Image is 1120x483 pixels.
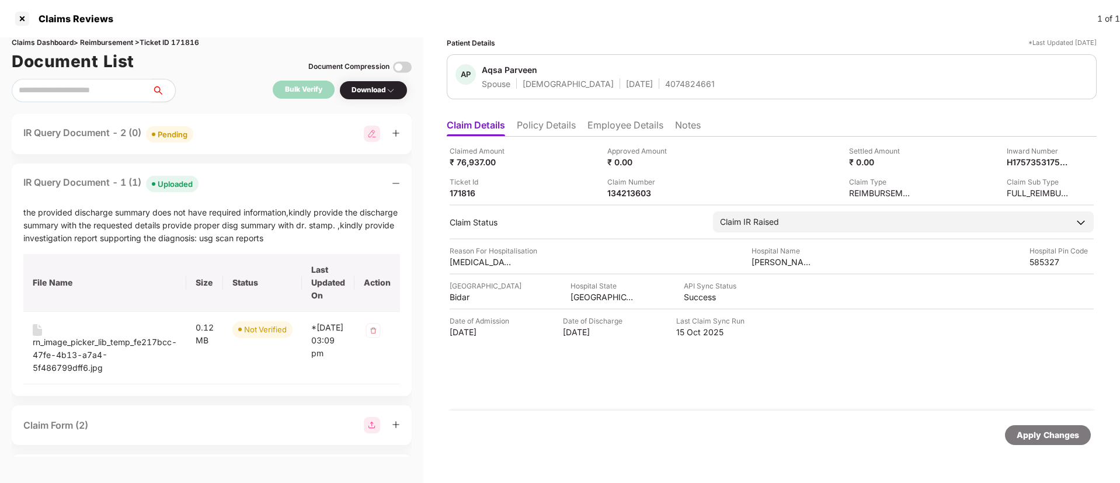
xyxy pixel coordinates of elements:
[450,256,514,267] div: [MEDICAL_DATA]
[308,61,389,72] div: Document Compression
[158,128,187,140] div: Pending
[684,291,736,303] div: Success
[447,37,495,48] div: Patient Details
[1017,429,1079,442] div: Apply Changes
[32,13,113,25] div: Claims Reviews
[849,157,913,168] div: ₹ 0.00
[23,175,199,192] div: IR Query Document - 1 (1)
[720,216,779,228] div: Claim IR Raised
[676,315,745,326] div: Last Claim Sync Run
[450,217,701,228] div: Claim Status
[151,86,175,95] span: search
[676,326,745,338] div: 15 Oct 2025
[675,119,701,136] li: Notes
[1007,145,1071,157] div: Inward Number
[563,315,627,326] div: Date of Discharge
[571,280,635,291] div: Hospital State
[1097,12,1120,25] div: 1 of 1
[311,321,345,360] div: *[DATE] 03:09 pm
[571,291,635,303] div: [GEOGRAPHIC_DATA]
[12,48,134,74] h1: Document List
[23,126,193,143] div: IR Query Document - 2 (0)
[450,326,514,338] div: [DATE]
[450,315,514,326] div: Date of Admission
[392,129,400,137] span: plus
[364,417,380,433] img: svg+xml;base64,PHN2ZyBpZD0iR3JvdXBfMjg4MTMiIGRhdGEtbmFtZT0iR3JvdXAgMjg4MTMiIHhtbG5zPSJodHRwOi8vd3...
[12,37,412,48] div: Claims Dashboard > Reimbursement > Ticket ID 171816
[158,178,193,190] div: Uploaded
[607,157,672,168] div: ₹ 0.00
[196,321,214,347] div: 0.12 MB
[1075,217,1087,228] img: downArrowIcon
[1007,176,1071,187] div: Claim Sub Type
[386,86,395,95] img: svg+xml;base64,PHN2ZyBpZD0iRHJvcGRvd24tMzJ4MzIiIHhtbG5zPSJodHRwOi8vd3d3LnczLm9yZy8yMDAwL3N2ZyIgd2...
[393,58,412,77] img: svg+xml;base64,PHN2ZyBpZD0iVG9nZ2xlLTMyeDMyIiB4bWxucz0iaHR0cDovL3d3dy53My5vcmcvMjAwMC9zdmciIHdpZH...
[23,418,88,433] div: Claim Form (2)
[587,119,663,136] li: Employee Details
[752,256,816,267] div: [PERSON_NAME][GEOGRAPHIC_DATA]
[33,336,177,374] div: rn_image_picker_lib_temp_fe217bcc-47fe-4b13-a7a4-5f486799dff6.jpg
[665,78,715,89] div: 4074824661
[450,145,514,157] div: Claimed Amount
[523,78,614,89] div: [DEMOGRAPHIC_DATA]
[450,280,521,291] div: [GEOGRAPHIC_DATA]
[607,187,672,199] div: 134213603
[752,245,816,256] div: Hospital Name
[244,324,287,335] div: Not Verified
[186,254,223,312] th: Size
[849,176,913,187] div: Claim Type
[23,254,186,312] th: File Name
[364,321,382,340] img: svg+xml;base64,PHN2ZyB4bWxucz0iaHR0cDovL3d3dy53My5vcmcvMjAwMC9zdmciIHdpZHRoPSIzMiIgaGVpZ2h0PSIzMi...
[352,85,395,96] div: Download
[447,119,505,136] li: Claim Details
[1007,157,1071,168] div: H1757353175494PCA9000219
[482,78,510,89] div: Spouse
[223,254,302,312] th: Status
[626,78,653,89] div: [DATE]
[285,84,322,95] div: Bulk Verify
[450,176,514,187] div: Ticket Id
[364,126,380,142] img: svg+xml;base64,PHN2ZyB3aWR0aD0iMjgiIGhlaWdodD0iMjgiIHZpZXdCb3g9IjAgMCAyOCAyOCIgZmlsbD0ibm9uZSIgeG...
[849,145,913,157] div: Settled Amount
[302,254,354,312] th: Last Updated On
[392,179,400,187] span: minus
[563,326,627,338] div: [DATE]
[1029,245,1094,256] div: Hospital Pin Code
[450,187,514,199] div: 171816
[1028,37,1097,48] div: *Last Updated [DATE]
[33,324,42,336] img: svg+xml;base64,PHN2ZyB4bWxucz0iaHR0cDovL3d3dy53My5vcmcvMjAwMC9zdmciIHdpZHRoPSIxNiIgaGVpZ2h0PSIyMC...
[684,280,736,291] div: API Sync Status
[455,64,476,85] div: AP
[607,176,672,187] div: Claim Number
[354,254,400,312] th: Action
[482,64,537,75] div: Aqsa Parveen
[849,187,913,199] div: REIMBURSEMENT
[1029,256,1094,267] div: 585327
[392,421,400,429] span: plus
[517,119,576,136] li: Policy Details
[1007,187,1071,199] div: FULL_REIMBURSEMENT
[450,245,537,256] div: Reason For Hospitalisation
[151,79,176,102] button: search
[450,291,514,303] div: Bidar
[607,145,672,157] div: Approved Amount
[23,206,400,245] div: the provided discharge summary does not have required information,kindly provide the discharge su...
[450,157,514,168] div: ₹ 76,937.00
